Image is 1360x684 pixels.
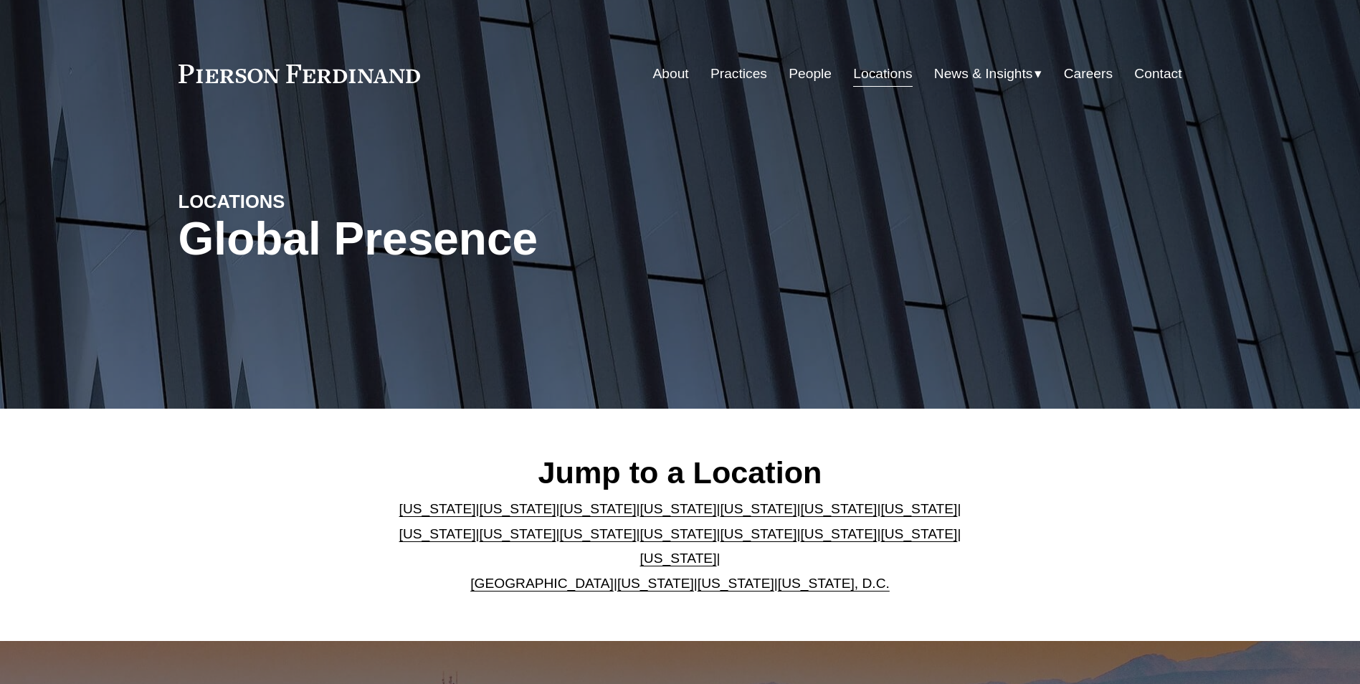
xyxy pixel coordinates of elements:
[617,576,694,591] a: [US_STATE]
[880,526,957,541] a: [US_STATE]
[720,526,796,541] a: [US_STATE]
[800,526,877,541] a: [US_STATE]
[399,501,476,516] a: [US_STATE]
[560,501,637,516] a: [US_STATE]
[789,60,832,87] a: People
[560,526,637,541] a: [US_STATE]
[800,501,877,516] a: [US_STATE]
[470,576,614,591] a: [GEOGRAPHIC_DATA]
[853,60,912,87] a: Locations
[1064,60,1113,87] a: Careers
[640,551,717,566] a: [US_STATE]
[934,60,1042,87] a: folder dropdown
[1134,60,1181,87] a: Contact
[653,60,689,87] a: About
[934,62,1033,87] span: News & Insights
[387,454,973,491] h2: Jump to a Location
[698,576,774,591] a: [US_STATE]
[179,213,847,265] h1: Global Presence
[778,576,890,591] a: [US_STATE], D.C.
[880,501,957,516] a: [US_STATE]
[640,526,717,541] a: [US_STATE]
[640,501,717,516] a: [US_STATE]
[480,501,556,516] a: [US_STATE]
[387,497,973,596] p: | | | | | | | | | | | | | | | | | |
[710,60,767,87] a: Practices
[720,501,796,516] a: [US_STATE]
[480,526,556,541] a: [US_STATE]
[399,526,476,541] a: [US_STATE]
[179,190,429,213] h4: LOCATIONS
